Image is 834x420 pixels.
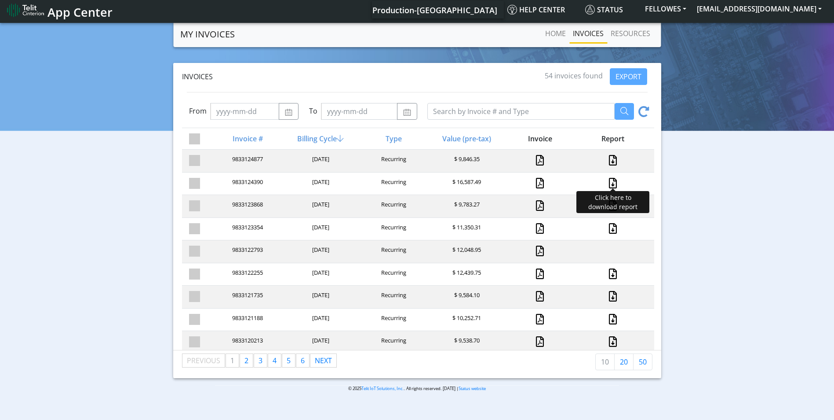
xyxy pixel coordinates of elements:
[182,72,213,81] span: Invoices
[210,336,283,348] div: 9833120213
[210,103,279,120] input: yyyy-mm-dd
[283,223,356,235] div: [DATE]
[7,3,44,17] img: logo-telit-cinterion-gw-new.png
[230,356,234,365] span: 1
[210,269,283,280] div: 9833122255
[357,314,430,326] div: Recurring
[180,26,235,43] a: MY INVOICES
[507,5,517,15] img: knowledge.svg
[283,133,356,144] div: Billing Cycle
[430,269,503,280] div: $ 12,439.75
[430,314,503,326] div: $ 10,252.71
[430,200,503,212] div: $ 9,783.27
[430,246,503,258] div: $ 12,048.95
[182,354,337,368] ul: Pagination
[459,386,486,391] a: Status website
[607,25,654,42] a: RESOURCES
[640,1,692,17] button: FELLOWES
[210,200,283,212] div: 9833123868
[372,5,497,15] span: Production-[GEOGRAPHIC_DATA]
[210,133,283,144] div: Invoice #
[692,1,827,17] button: [EMAIL_ADDRESS][DOMAIN_NAME]
[507,5,565,15] span: Help center
[283,155,356,167] div: [DATE]
[430,133,503,144] div: Value (pre-tax)
[283,246,356,258] div: [DATE]
[430,291,503,303] div: $ 9,584.10
[301,356,305,365] span: 6
[403,109,411,116] img: calendar.svg
[210,223,283,235] div: 9833123354
[210,246,283,258] div: 9833122793
[585,5,623,15] span: Status
[357,155,430,167] div: Recurring
[610,68,647,85] button: EXPORT
[7,0,111,19] a: App Center
[210,155,283,167] div: 9833124877
[582,1,640,18] a: Status
[545,71,603,81] span: 54 invoices found
[357,269,430,280] div: Recurring
[575,133,648,144] div: Report
[273,356,277,365] span: 4
[309,106,317,116] label: To
[357,178,430,190] div: Recurring
[259,356,262,365] span: 3
[283,291,356,303] div: [DATE]
[430,336,503,348] div: $ 9,538.70
[542,25,569,42] a: Home
[283,200,356,212] div: [DATE]
[569,25,607,42] a: INVOICES
[372,1,497,18] a: Your current platform instance
[187,356,220,365] span: Previous
[503,133,575,144] div: Invoice
[576,191,649,213] div: Click here to download report
[210,178,283,190] div: 9833124390
[430,223,503,235] div: $ 11,350.31
[244,356,248,365] span: 2
[283,336,356,348] div: [DATE]
[357,291,430,303] div: Recurring
[210,291,283,303] div: 9833121735
[47,4,113,20] span: App Center
[284,109,293,116] img: calendar.svg
[287,356,291,365] span: 5
[283,314,356,326] div: [DATE]
[427,103,615,120] input: Search by Invoice # and Type
[504,1,582,18] a: Help center
[357,200,430,212] div: Recurring
[357,133,430,144] div: Type
[283,178,356,190] div: [DATE]
[215,385,619,392] p: © 2025 . All rights reserved. [DATE] |
[430,155,503,167] div: $ 9,846.35
[430,178,503,190] div: $ 16,587.49
[189,106,207,116] label: From
[633,354,652,370] a: 50
[361,386,404,391] a: Telit IoT Solutions, Inc.
[283,269,356,280] div: [DATE]
[357,246,430,258] div: Recurring
[321,103,397,120] input: yyyy-mm-dd
[357,223,430,235] div: Recurring
[357,336,430,348] div: Recurring
[310,354,336,367] a: Next page
[210,314,283,326] div: 9833121188
[585,5,595,15] img: status.svg
[614,354,634,370] a: 20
